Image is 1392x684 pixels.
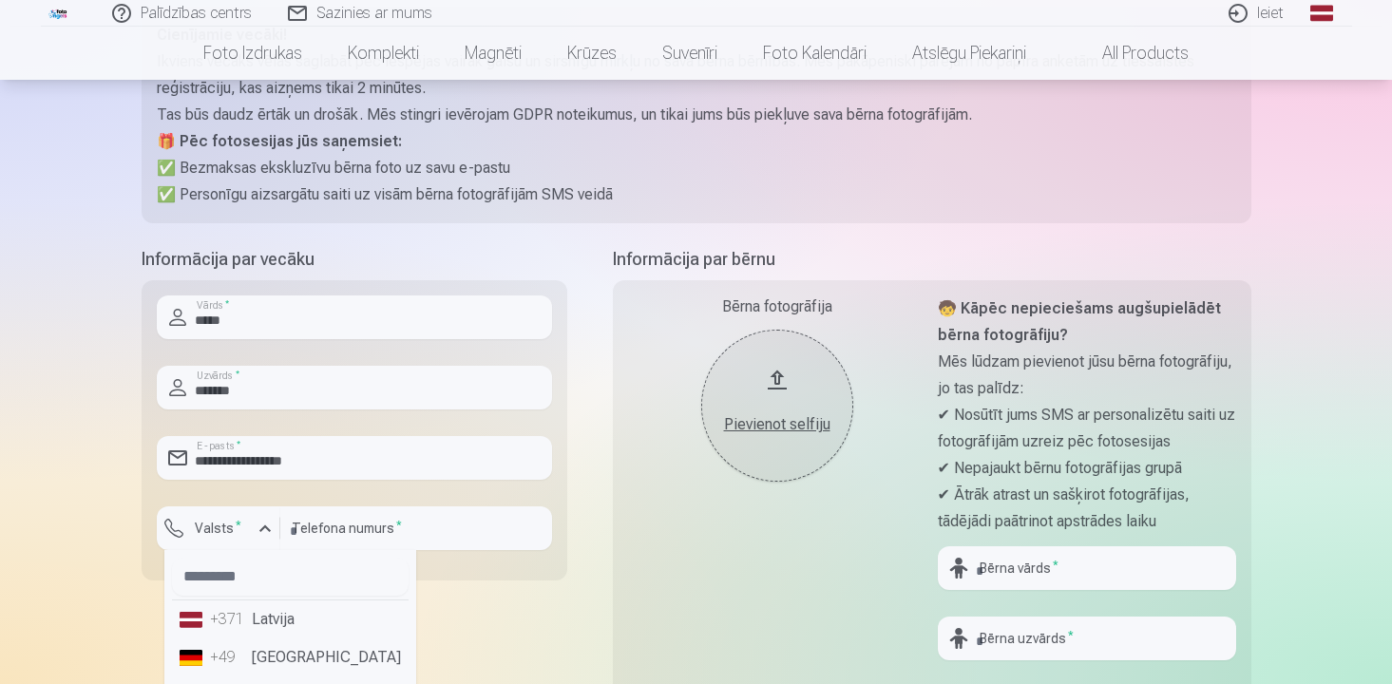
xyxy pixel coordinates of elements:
[157,132,402,150] strong: 🎁 Pēc fotosesijas jūs saņemsiet:
[701,330,853,482] button: Pievienot selfiju
[938,349,1236,402] p: Mēs lūdzam pievienot jūsu bērna fotogrāfiju, jo tas palīdz:
[187,519,249,538] label: Valsts
[210,646,248,669] div: +49
[442,27,544,80] a: Magnēti
[613,246,1251,273] h5: Informācija par bērnu
[628,295,926,318] div: Bērna fotogrāfija
[740,27,889,80] a: Foto kalendāri
[938,402,1236,455] p: ✔ Nosūtīt jums SMS ar personalizētu saiti uz fotogrāfijām uzreiz pēc fotosesijas
[157,506,280,550] button: Valsts*
[720,413,834,436] div: Pievienot selfiju
[142,246,567,273] h5: Informācija par vecāku
[48,8,69,19] img: /fa1
[210,608,248,631] div: +371
[544,27,639,80] a: Krūzes
[639,27,740,80] a: Suvenīri
[938,455,1236,482] p: ✔ Nepajaukt bērnu fotogrāfijas grupā
[325,27,442,80] a: Komplekti
[889,27,1049,80] a: Atslēgu piekariņi
[157,102,1236,128] p: Tas būs daudz ērtāk un drošāk. Mēs stingri ievērojam GDPR noteikumus, un tikai jums būs piekļuve ...
[181,27,325,80] a: Foto izdrukas
[1049,27,1211,80] a: All products
[172,600,409,638] li: Latvija
[157,181,1236,208] p: ✅ Personīgu aizsargātu saiti uz visām bērna fotogrāfijām SMS veidā
[938,482,1236,535] p: ✔ Ātrāk atrast un sašķirot fotogrāfijas, tādējādi paātrinot apstrādes laiku
[172,638,409,676] li: [GEOGRAPHIC_DATA]
[157,155,1236,181] p: ✅ Bezmaksas ekskluzīvu bērna foto uz savu e-pastu
[938,299,1221,344] strong: 🧒 Kāpēc nepieciešams augšupielādēt bērna fotogrāfiju?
